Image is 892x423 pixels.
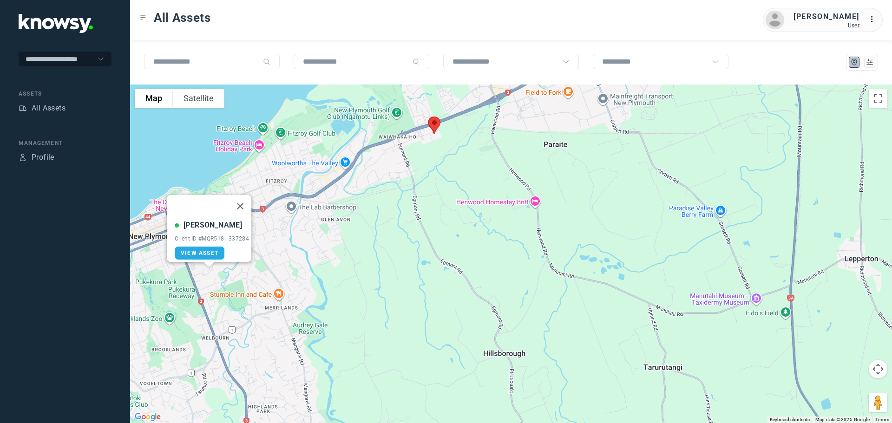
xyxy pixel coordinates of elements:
div: Assets [19,90,111,98]
img: Application Logo [19,14,93,33]
a: AssetsAll Assets [19,103,66,114]
div: Management [19,139,111,147]
span: All Assets [154,9,211,26]
button: Drag Pegman onto the map to open Street View [869,393,887,412]
a: ProfileProfile [19,152,54,163]
button: Map camera controls [869,360,887,378]
div: List [866,58,874,66]
button: Toggle fullscreen view [869,89,887,108]
a: View Asset [175,247,224,260]
span: Map data ©2025 Google [815,417,870,422]
div: : [869,14,880,26]
div: Search [263,58,270,65]
div: Search [413,58,420,65]
img: avatar.png [766,11,784,29]
div: [PERSON_NAME] [794,11,859,22]
div: [PERSON_NAME] [184,220,242,231]
button: Show street map [135,89,173,108]
div: Map [850,58,859,66]
button: Show satellite imagery [173,89,224,108]
div: All Assets [32,103,66,114]
div: Assets [19,104,27,112]
div: User [794,22,859,29]
button: Keyboard shortcuts [770,416,810,423]
div: Profile [32,152,54,163]
button: Close [229,195,251,217]
div: Profile [19,153,27,162]
div: Client ID #MQR518 - 337284 [175,235,249,242]
div: : [869,14,880,25]
img: Google [132,411,163,423]
span: View Asset [181,250,218,256]
a: Terms (opens in new tab) [875,417,889,422]
tspan: ... [869,16,879,23]
div: Toggle Menu [140,14,146,21]
a: Open this area in Google Maps (opens a new window) [132,411,163,423]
